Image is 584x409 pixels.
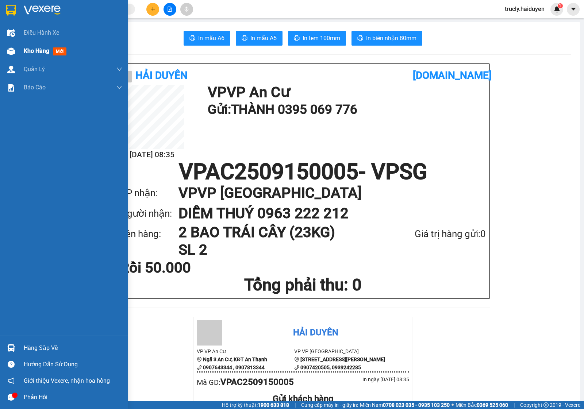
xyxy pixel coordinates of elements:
img: warehouse-icon [7,29,15,37]
li: VP VP [GEOGRAPHIC_DATA] [294,347,392,355]
button: caret-down [567,3,580,16]
h1: DIỄM THUÝ 0963 222 212 [178,203,471,224]
span: Kho hàng [24,47,49,54]
h1: VPAC2509150005 - VPSG [120,161,486,183]
span: | [514,401,515,409]
span: trucly.haiduyen [499,4,550,13]
span: environment [294,357,299,362]
li: VP VP An Cư [197,347,294,355]
span: 1 [559,3,561,8]
span: Gửi: [6,7,18,15]
strong: 1900 633 818 [258,402,289,408]
span: down [116,66,122,72]
span: Miền Nam [360,401,450,409]
span: Quản Lý [24,65,45,74]
span: message [8,394,15,401]
div: In ngày: [DATE] 08:35 [303,375,409,383]
button: printerIn biên nhận 80mm [351,31,422,46]
span: Nhận: [62,7,80,15]
div: Hướng dẫn sử dụng [24,359,122,370]
button: aim [180,3,193,16]
span: printer [189,35,195,42]
span: question-circle [8,361,15,368]
h1: Gửi: THÀNH 0395 069 776 [208,100,482,120]
button: file-add [164,3,176,16]
img: warehouse-icon [7,344,15,352]
b: [DOMAIN_NAME] [413,69,492,81]
img: icon-new-feature [554,6,560,12]
h1: VP VP [GEOGRAPHIC_DATA] [178,183,471,203]
span: notification [8,377,15,384]
button: printerIn tem 100mm [288,31,346,46]
div: 50.000 [5,47,58,56]
h1: Tổng phải thu: 0 [120,275,486,295]
button: printerIn mẫu A5 [236,31,283,46]
span: mới [53,47,66,55]
span: down [116,85,122,90]
img: warehouse-icon [7,66,15,73]
span: phone [197,365,202,370]
img: logo-vxr [6,5,16,16]
div: Gửi khách hàng [197,392,409,406]
div: VP An Cư [6,6,57,15]
b: Hải Duyên [135,69,188,81]
b: 0907643344 , 0907813344 [203,364,265,370]
span: ⚪️ [452,404,454,406]
h1: 2 BAO TRÁI CÂY (23KG) [178,224,376,241]
span: copyright [543,402,549,408]
span: aim [184,7,189,12]
span: caret-down [570,6,577,12]
div: Hàng sắp về [24,343,122,354]
span: Điều hành xe [24,28,59,37]
b: [STREET_ADDRESS][PERSON_NAME] [300,356,385,362]
div: 0963222212 [62,32,137,43]
span: Rồi : [5,48,18,55]
b: Ngã 3 An Cư, KĐT An Thạnh [203,356,267,362]
span: printer [294,35,300,42]
span: file-add [167,7,172,12]
span: printer [357,35,363,42]
sup: 1 [558,3,563,8]
span: printer [242,35,247,42]
span: In biên nhận 80mm [366,34,416,43]
span: Miền Bắc [456,401,508,409]
button: printerIn mẫu A6 [184,31,230,46]
span: plus [150,7,155,12]
span: Báo cáo [24,83,46,92]
div: Giá trị hàng gửi: 0 [376,227,486,242]
div: Hải Duyên [293,326,338,340]
div: Người nhận: [120,206,178,221]
strong: 0369 525 060 [477,402,508,408]
b: VPAC2509150005 [220,377,294,387]
span: | [295,401,296,409]
img: warehouse-icon [7,47,15,55]
h1: SL 2 [178,241,376,259]
b: 0907420505, 0939242285 [300,364,361,370]
span: phone [294,365,299,370]
div: Rồi 50.000 [120,261,241,275]
strong: 0708 023 035 - 0935 103 250 [383,402,450,408]
h2: [DATE] 08:35 [120,149,184,161]
button: plus [146,3,159,16]
span: Cung cấp máy in - giấy in: [301,401,358,409]
img: solution-icon [7,84,15,92]
h1: VP VP An Cư [208,85,482,100]
span: Mã GD : [197,378,220,387]
span: environment [197,357,202,362]
div: VP nhận: [120,186,178,201]
span: Giới thiệu Vexere, nhận hoa hồng [24,376,110,385]
div: Tên hàng: [120,227,178,242]
span: Hỗ trợ kỹ thuật: [222,401,289,409]
span: In mẫu A6 [198,34,224,43]
div: VP [GEOGRAPHIC_DATA] [62,6,137,24]
div: THÀNH [6,15,57,24]
span: In tem 100mm [303,34,340,43]
div: Phản hồi [24,392,122,403]
span: In mẫu A5 [250,34,277,43]
div: DIỄM THUÝ [62,24,137,32]
div: 0395069776 [6,24,57,34]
